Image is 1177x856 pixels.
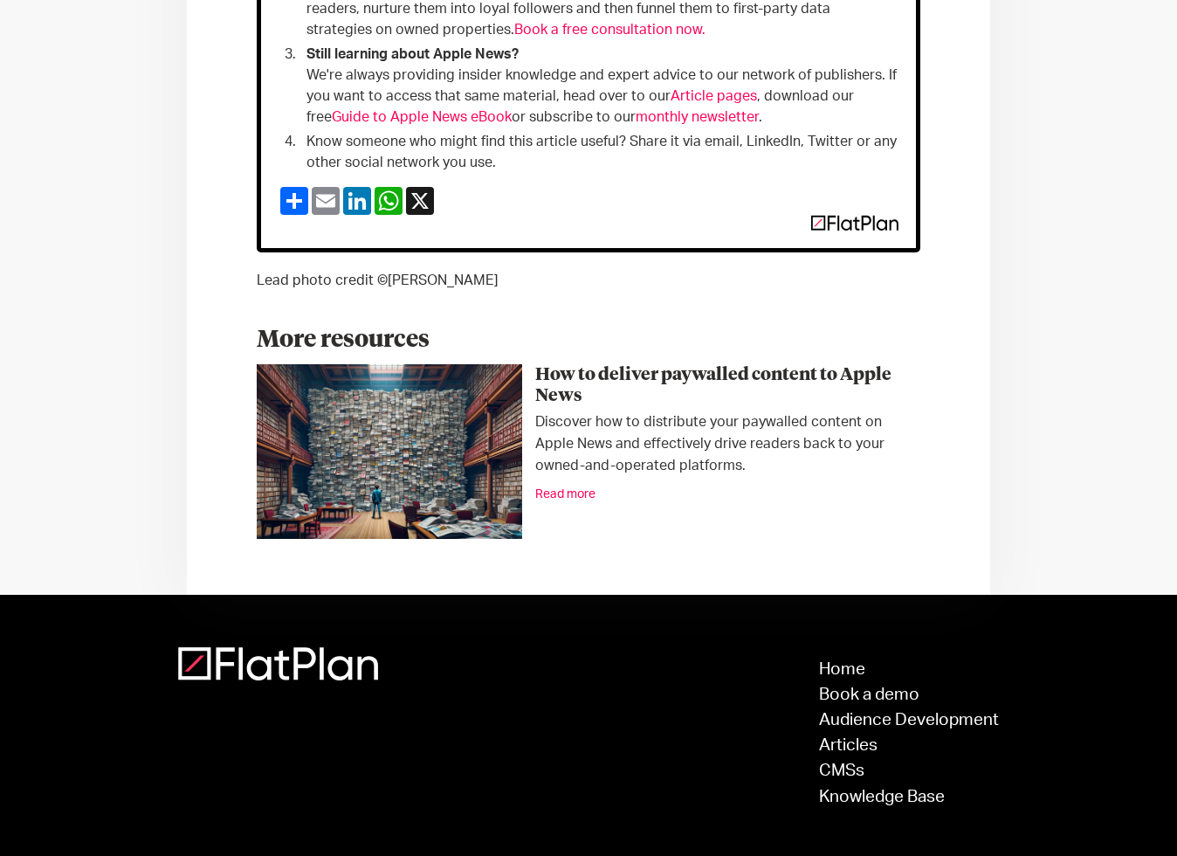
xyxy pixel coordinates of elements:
a: LinkedIn [341,187,373,215]
h1: More resources [257,317,920,364]
a: Book a free consultation now. [514,23,706,37]
a: Share [279,187,310,215]
a: Book a demo [819,687,999,703]
a: How to deliver paywalled content to Apple News [257,364,920,406]
a: Article pages [671,89,757,103]
a: Audience Development [819,712,999,728]
a: WhatsApp [373,187,404,215]
a: Home [819,661,999,678]
li: Know someone who might find this article useful? Share it via email, LinkedIn, Twitter or any oth... [299,131,898,173]
a: monthly newsletter [636,110,759,124]
a: CMSs [819,763,999,779]
a: Read more [535,488,595,500]
div: Discover how to distribute your paywalled content on Apple News and effectively drive readers bac... [257,411,920,477]
strong: Still learning about Apple News? [306,47,519,61]
li: We're always providing insider knowledge and expert advice to our network of publishers. If you w... [299,44,898,128]
a: Articles [819,737,999,754]
a: Guide to Apple News eBook [332,110,512,124]
a: X [404,187,436,215]
a: Email [310,187,341,215]
a: Knowledge Base [819,789,999,805]
p: Lead photo credit ©[PERSON_NAME] [257,270,920,291]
